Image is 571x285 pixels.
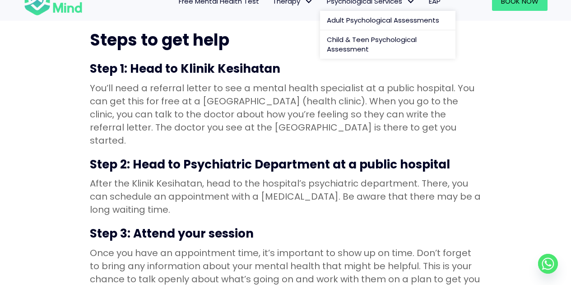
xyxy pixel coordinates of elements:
[327,35,417,54] span: Child & Teen Psychological Assessment
[538,254,558,274] a: Whatsapp
[90,82,482,147] p: You’ll need a referral letter to see a mental health specialist at a public hospital. You can get...
[320,30,455,59] a: Child & Teen Psychological Assessment
[90,225,482,242] h3: Step 3: Attend your session
[90,61,482,77] h3: Step 1: Head to Klinik Kesihatan
[90,177,482,216] p: After the Klinik Kesihatan, head to the hospital’s psychiatric department. There, you can schedul...
[320,11,455,30] a: Adult Psychological Assessments
[327,15,439,25] span: Adult Psychological Assessments
[90,156,482,173] h3: Step 2: Head to Psychiatric Department at a public hospital
[90,29,482,51] h2: Steps to get help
